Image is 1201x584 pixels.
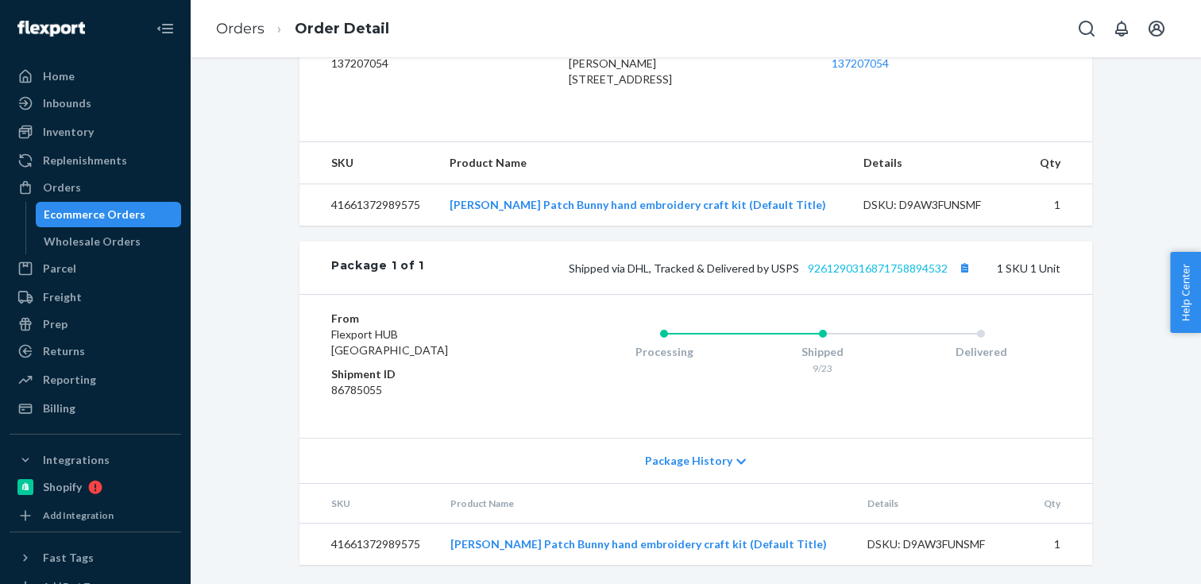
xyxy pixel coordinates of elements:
div: 1 SKU 1 Unit [424,257,1060,278]
td: 41661372989575 [299,524,438,566]
a: [PERSON_NAME] Patch Bunny hand embroidery craft kit (Default Title) [450,198,826,211]
div: Fast Tags [43,550,94,566]
a: Ecommerce Orders [36,202,182,227]
th: SKU [299,142,437,184]
div: Shopify [43,479,82,495]
td: 41661372989575 [299,184,437,226]
button: Open notifications [1106,13,1137,44]
div: Freight [43,289,82,305]
span: Flexport HUB [GEOGRAPHIC_DATA] [331,327,448,357]
dd: 137207054 [331,56,543,72]
div: Ecommerce Orders [44,207,145,222]
span: Package History [645,453,732,469]
a: Orders [216,20,265,37]
div: Inventory [43,124,94,140]
button: Open account menu [1141,13,1172,44]
button: Fast Tags [10,545,181,570]
dt: Shipment ID [331,366,521,382]
div: Delivered [902,344,1060,360]
a: Order Detail [295,20,389,37]
ol: breadcrumbs [203,6,402,52]
a: Home [10,64,181,89]
div: Parcel [43,261,76,277]
a: Parcel [10,256,181,281]
div: Processing [585,344,743,360]
div: Wholesale Orders [44,234,141,249]
button: Close Navigation [149,13,181,44]
th: Product Name [437,142,851,184]
img: Flexport logo [17,21,85,37]
th: Details [855,484,1029,524]
a: Prep [10,311,181,337]
button: Open Search Box [1071,13,1103,44]
a: Wholesale Orders [36,229,182,254]
a: 9261290316871758894532 [808,261,948,275]
div: Billing [43,400,75,416]
div: Inbounds [43,95,91,111]
div: Package 1 of 1 [331,257,424,278]
th: Product Name [438,484,854,524]
a: Billing [10,396,181,421]
th: Qty [1025,142,1092,184]
div: Shipped [743,344,902,360]
div: 9/23 [743,362,902,375]
button: Integrations [10,447,181,473]
div: Orders [43,180,81,195]
a: Orders [10,175,181,200]
a: Freight [10,284,181,310]
a: [PERSON_NAME] Patch Bunny hand embroidery craft kit (Default Title) [450,537,827,551]
th: Qty [1029,484,1092,524]
div: Replenishments [43,153,127,168]
dd: 86785055 [331,382,521,398]
div: Reporting [43,372,96,388]
a: Inbounds [10,91,181,116]
td: 1 [1029,524,1092,566]
div: Integrations [43,452,110,468]
a: Returns [10,338,181,364]
a: Shopify [10,474,181,500]
div: DSKU: D9AW3FUNSMF [863,197,1013,213]
button: Copy tracking number [954,257,975,278]
dt: From [331,311,521,327]
div: Returns [43,343,85,359]
th: Details [851,142,1025,184]
a: Add Integration [10,506,181,525]
th: SKU [299,484,438,524]
span: Shipped via DHL, Tracked & Delivered by USPS [569,261,975,275]
div: DSKU: D9AW3FUNSMF [867,536,1017,552]
div: Prep [43,316,68,332]
button: Help Center [1170,252,1201,333]
a: 137207054 [832,56,889,70]
a: Reporting [10,367,181,393]
td: 1 [1025,184,1092,226]
a: Inventory [10,119,181,145]
div: Add Integration [43,509,114,522]
a: Replenishments [10,148,181,173]
div: Home [43,68,75,84]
